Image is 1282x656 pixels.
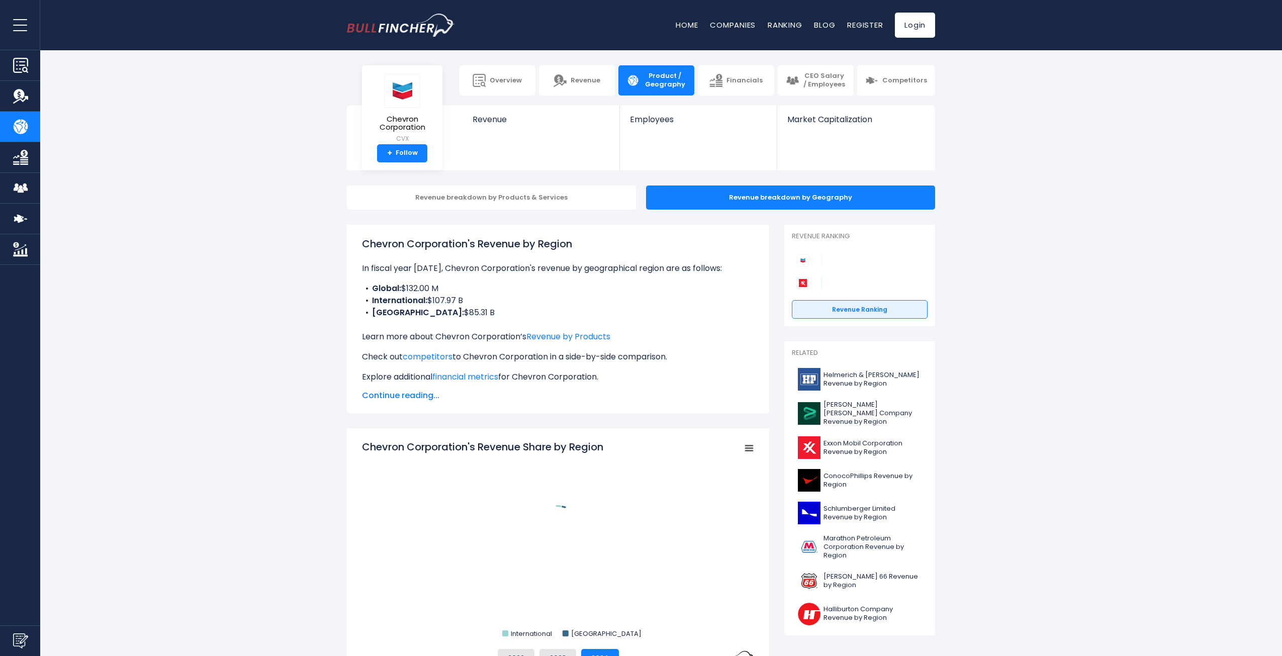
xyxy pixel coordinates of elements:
[803,72,846,89] span: CEO Salary / Employees
[347,14,455,37] img: bullfincher logo
[792,398,928,429] a: [PERSON_NAME] [PERSON_NAME] Company Revenue by Region
[814,20,835,30] a: Blog
[571,76,600,85] span: Revenue
[798,469,820,492] img: COP logo
[792,434,928,461] a: Exxon Mobil Corporation Revenue by Region
[895,13,935,38] a: Login
[792,349,928,357] p: Related
[362,236,754,251] h1: Chevron Corporation's Revenue by Region
[792,600,928,628] a: Halliburton Company Revenue by Region
[644,72,686,89] span: Product / Geography
[362,307,754,319] li: $85.31 B
[362,262,754,274] p: In fiscal year [DATE], Chevron Corporation's revenue by geographical region are as follows:
[710,20,756,30] a: Companies
[630,115,766,124] span: Employees
[823,371,922,388] span: Helmerich & [PERSON_NAME] Revenue by Region
[362,351,754,363] p: Check out to Chevron Corporation in a side-by-side comparison.
[347,14,455,37] a: Go to homepage
[792,365,928,393] a: Helmerich & [PERSON_NAME] Revenue by Region
[798,502,820,524] img: SLB logo
[798,368,820,391] img: HP logo
[726,76,763,85] span: Financials
[823,472,922,489] span: ConocoPhillips Revenue by Region
[490,76,522,85] span: Overview
[362,331,754,343] p: Learn more about Chevron Corporation’s
[387,149,392,158] strong: +
[463,106,620,141] a: Revenue
[823,534,922,560] span: Marathon Petroleum Corporation Revenue by Region
[347,185,636,210] div: Revenue breakdown by Products & Services
[792,300,928,319] a: Revenue Ranking
[539,65,615,96] a: Revenue
[823,401,922,426] span: [PERSON_NAME] [PERSON_NAME] Company Revenue by Region
[618,65,694,96] a: Product / Geography
[792,499,928,527] a: Schlumberger Limited Revenue by Region
[526,331,610,342] a: Revenue by Products
[797,254,809,266] img: Chevron Corporation competitors logo
[370,134,434,143] small: CVX
[798,536,820,558] img: MPC logo
[882,76,927,85] span: Competitors
[792,568,928,595] a: [PERSON_NAME] 66 Revenue by Region
[432,371,498,383] a: financial metrics
[847,20,883,30] a: Register
[362,295,754,307] li: $107.97 B
[857,65,935,96] a: Competitors
[676,20,698,30] a: Home
[372,283,401,294] b: Global:
[777,106,934,141] a: Market Capitalization
[792,532,928,563] a: Marathon Petroleum Corporation Revenue by Region
[620,106,776,141] a: Employees
[792,232,928,241] p: Revenue Ranking
[377,144,427,162] a: +Follow
[403,351,452,362] a: competitors
[460,65,535,96] a: Overview
[798,603,820,625] img: HAL logo
[787,115,924,124] span: Market Capitalization
[698,65,774,96] a: Financials
[362,371,754,383] p: Explore additional for Chevron Corporation.
[823,439,922,456] span: Exxon Mobil Corporation Revenue by Region
[362,440,603,454] tspan: Chevron Corporation's Revenue Share by Region
[798,436,820,459] img: XOM logo
[646,185,935,210] div: Revenue breakdown by Geography
[370,115,434,132] span: Chevron Corporation
[823,605,922,622] span: Halliburton Company Revenue by Region
[823,505,922,522] span: Schlumberger Limited Revenue by Region
[823,573,922,590] span: [PERSON_NAME] 66 Revenue by Region
[362,440,754,641] svg: Chevron Corporation's Revenue Share by Region
[792,466,928,494] a: ConocoPhillips Revenue by Region
[798,402,820,425] img: BKR logo
[511,629,552,638] text: International
[370,73,435,144] a: Chevron Corporation CVX
[571,629,642,638] text: [GEOGRAPHIC_DATA]
[362,283,754,295] li: $132.00 M
[797,277,809,289] img: Exxon Mobil Corporation competitors logo
[362,390,754,402] span: Continue reading...
[372,307,464,318] b: [GEOGRAPHIC_DATA]:
[798,570,820,593] img: PSX logo
[778,65,854,96] a: CEO Salary / Employees
[473,115,610,124] span: Revenue
[768,20,802,30] a: Ranking
[372,295,427,306] b: International:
